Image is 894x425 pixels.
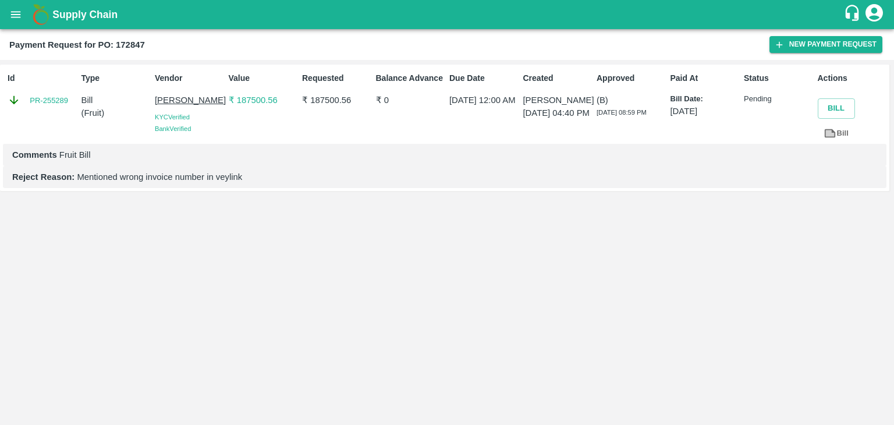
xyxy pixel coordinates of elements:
p: Bill [81,94,150,107]
a: Supply Chain [52,6,843,23]
p: [PERSON_NAME] [155,94,223,107]
span: Bank Verified [155,125,191,132]
p: [DATE] [670,105,739,118]
p: ₹ 187500.56 [229,94,297,107]
p: Type [81,72,150,84]
span: KYC Verified [155,114,190,121]
p: Id [8,72,76,84]
p: Vendor [155,72,223,84]
p: Due Date [449,72,518,84]
a: Bill [818,123,855,144]
p: Value [229,72,297,84]
p: [DATE] 12:00 AM [449,94,518,107]
img: logo [29,3,52,26]
p: Bill Date: [670,94,739,105]
p: [DATE] 04:40 PM [523,107,592,119]
p: Mentioned wrong invoice number in veylink [12,171,877,183]
p: [PERSON_NAME] [523,94,592,107]
a: PR-255289 [30,95,68,107]
b: Reject Reason: [12,172,74,182]
p: ( Fruit ) [81,107,150,119]
p: Status [744,72,813,84]
div: customer-support [843,4,864,25]
p: Paid At [670,72,739,84]
button: Bill [818,98,855,119]
p: Approved [597,72,665,84]
p: Requested [302,72,371,84]
p: (B) [597,94,665,107]
p: Created [523,72,592,84]
button: open drawer [2,1,29,28]
p: Balance Advance [376,72,445,84]
p: ₹ 0 [376,94,445,107]
p: Pending [744,94,813,105]
span: [DATE] 08:59 PM [597,109,647,116]
p: ₹ 187500.56 [302,94,371,107]
b: Payment Request for PO: 172847 [9,40,145,49]
div: account of current user [864,2,885,27]
p: Actions [818,72,886,84]
b: Supply Chain [52,9,118,20]
b: Comments [12,150,57,160]
button: New Payment Request [769,36,882,53]
p: Fruit Bill [12,148,877,161]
